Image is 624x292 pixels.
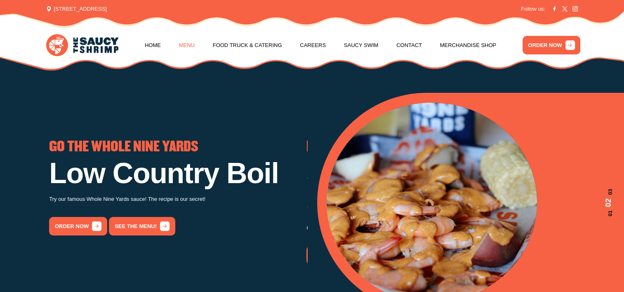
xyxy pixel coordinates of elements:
[109,217,175,235] a: See the menu!
[440,30,497,61] a: Merchandise Shop
[523,36,581,54] a: ORDER NOW
[179,30,195,61] a: Menu
[306,141,415,154] span: LOW COUNTRY BOIL
[145,30,161,61] a: Home
[46,5,106,13] span: [STREET_ADDRESS]
[306,224,564,233] p: Come and try a taste of Statesboro's oldest Low Country Boil restaurant!
[49,159,306,188] h1: Low Country Boil
[306,246,365,264] a: order now
[521,5,545,13] span: Follow us:
[306,141,564,264] div: 3 / 3
[603,189,615,195] span: 03
[49,217,107,235] a: order now
[396,30,422,61] a: Contact
[306,159,564,217] h1: Sizzling Savory Seafood
[300,30,326,61] a: Careers
[344,30,379,61] a: Saucy Swim
[46,34,118,56] img: logo
[603,198,615,207] span: 02
[49,141,198,154] span: GO THE WHOLE NINE YARDS
[603,210,615,216] span: 01
[49,141,306,235] div: 2 / 3
[49,195,306,204] p: Try our famous Whole Nine Yards sauce! The recipe is our secret!
[213,30,282,61] a: Food Truck & Catering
